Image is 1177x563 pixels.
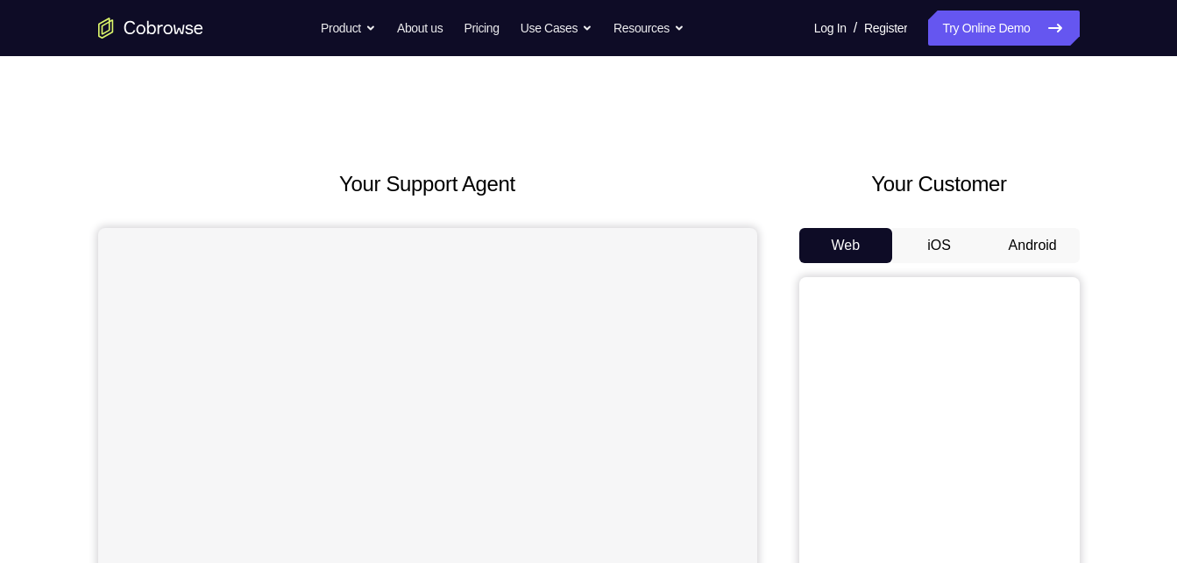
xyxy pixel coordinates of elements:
[521,11,592,46] button: Use Cases
[98,18,203,39] a: Go to the home page
[892,228,986,263] button: iOS
[986,228,1080,263] button: Android
[799,228,893,263] button: Web
[321,11,376,46] button: Product
[613,11,684,46] button: Resources
[464,11,499,46] a: Pricing
[814,11,847,46] a: Log In
[854,18,857,39] span: /
[799,168,1080,200] h2: Your Customer
[928,11,1079,46] a: Try Online Demo
[98,168,757,200] h2: Your Support Agent
[864,11,907,46] a: Register
[397,11,443,46] a: About us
